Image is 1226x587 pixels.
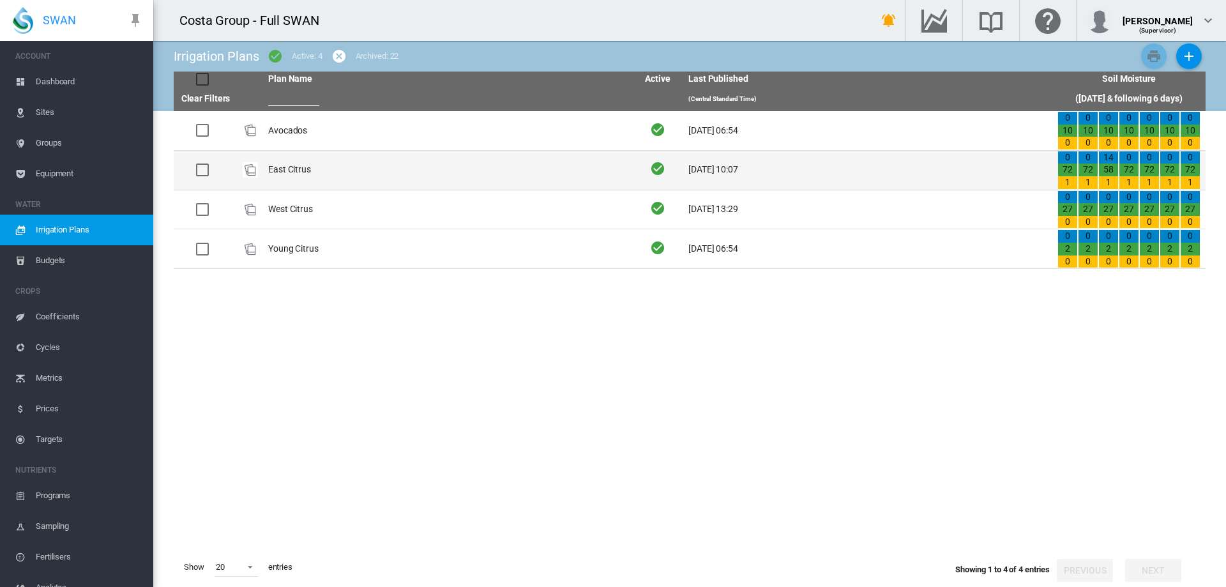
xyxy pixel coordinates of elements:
[36,542,143,572] span: Fertilisers
[1058,137,1077,149] div: 0
[881,13,897,28] md-icon: icon-bell-ring
[263,151,632,190] td: East Citrus
[263,190,632,229] td: West Citrus
[1058,112,1077,125] div: 0
[1119,243,1139,255] div: 2
[36,511,143,542] span: Sampling
[1119,230,1139,243] div: 0
[1078,230,1098,243] div: 0
[1140,176,1159,189] div: 1
[1160,243,1179,255] div: 2
[1181,191,1200,204] div: 0
[1058,164,1077,176] div: 72
[632,72,683,87] th: Active
[243,123,258,138] div: Plan Id: 21756
[1099,112,1118,125] div: 0
[1078,255,1098,268] div: 0
[36,128,143,158] span: Groups
[683,229,1052,268] td: [DATE] 06:54
[1160,137,1179,149] div: 0
[1099,151,1118,164] div: 14
[919,13,950,28] md-icon: Go to the Data Hub
[243,202,258,217] div: Plan Id: 21984
[683,190,1052,229] td: [DATE] 13:29
[1181,151,1200,164] div: 0
[243,241,258,257] div: Plan Id: 21987
[683,111,1052,150] td: [DATE] 06:54
[1078,112,1098,125] div: 0
[1160,125,1179,137] div: 10
[1099,230,1118,243] div: 0
[1078,151,1098,164] div: 0
[243,162,258,178] img: product-image-placeholder.png
[1160,176,1179,189] div: 1
[1119,151,1139,164] div: 0
[955,565,1050,574] span: Showing 1 to 4 of 4 entries
[1058,191,1077,204] div: 0
[1058,243,1077,255] div: 2
[36,480,143,511] span: Programs
[243,162,258,178] div: Plan Id: 21981
[36,301,143,332] span: Coefficients
[1119,191,1139,204] div: 0
[263,111,632,150] td: Avocados
[1200,13,1216,28] md-icon: icon-chevron-down
[36,424,143,455] span: Targets
[1123,10,1193,22] div: [PERSON_NAME]
[876,8,902,33] button: icon-bell-ring
[1140,243,1159,255] div: 2
[1119,125,1139,137] div: 10
[1140,230,1159,243] div: 0
[1099,125,1118,137] div: 10
[243,241,258,257] img: product-image-placeholder.png
[36,215,143,245] span: Irrigation Plans
[1140,203,1159,216] div: 27
[1099,176,1118,189] div: 1
[1160,164,1179,176] div: 72
[1119,203,1139,216] div: 27
[1078,164,1098,176] div: 72
[15,194,143,215] span: WATER
[1160,255,1179,268] div: 0
[1058,216,1077,229] div: 0
[1058,255,1077,268] div: 0
[1058,176,1077,189] div: 1
[36,332,143,363] span: Cycles
[1078,137,1098,149] div: 0
[263,72,632,87] th: Plan Name
[1181,137,1200,149] div: 0
[1181,125,1200,137] div: 10
[1139,27,1177,34] span: (Supervisor)
[1181,164,1200,176] div: 72
[1160,112,1179,125] div: 0
[36,363,143,393] span: Metrics
[263,229,632,268] td: Young Citrus
[174,47,259,65] div: Irrigation Plans
[1052,72,1206,87] th: Soil Moisture
[179,556,209,578] span: Show
[1181,49,1197,64] md-icon: icon-plus
[292,50,322,62] div: Active: 4
[1119,164,1139,176] div: 72
[1181,203,1200,216] div: 27
[1160,203,1179,216] div: 27
[1052,190,1206,229] td: 0 27 0 0 27 0 0 27 0 0 27 0 0 27 0 0 27 0 0 27 0
[1052,151,1206,190] td: 0 72 1 0 72 1 14 58 1 0 72 1 0 72 1 0 72 1 0 72 1
[1119,137,1139,149] div: 0
[15,460,143,480] span: NUTRIENTS
[1160,151,1179,164] div: 0
[43,12,76,28] span: SWAN
[36,393,143,424] span: Prices
[1181,243,1200,255] div: 2
[1140,191,1159,204] div: 0
[1160,230,1179,243] div: 0
[13,7,33,34] img: SWAN-Landscape-Logo-Colour-drop.png
[1140,151,1159,164] div: 0
[1052,111,1206,150] td: 0 10 0 0 10 0 0 10 0 0 10 0 0 10 0 0 10 0 0 10 0
[976,13,1006,28] md-icon: Search the knowledge base
[1078,176,1098,189] div: 1
[36,245,143,276] span: Budgets
[179,11,331,29] div: Costa Group - Full SWAN
[1181,112,1200,125] div: 0
[128,13,143,28] md-icon: icon-pin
